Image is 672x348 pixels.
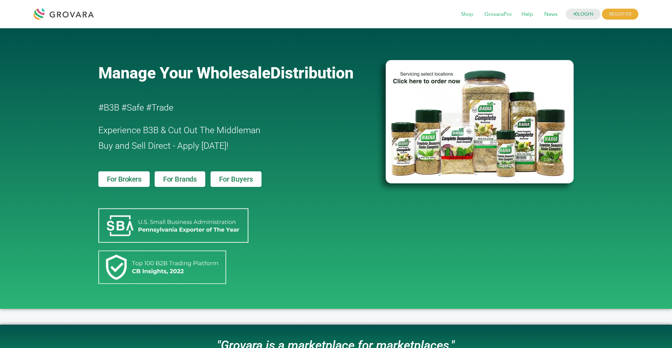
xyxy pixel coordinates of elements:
a: For Brands [155,171,205,187]
a: News [539,11,562,18]
span: For Buyers [219,176,253,183]
span: Buy and Sell Direct - Apply [DATE]! [98,141,229,151]
a: For Buyers [211,171,262,187]
span: For Brands [163,176,197,183]
a: For Brokers [98,171,150,187]
h2: #B3B #Safe #Trade [98,100,345,116]
a: Manage Your WholesaleDistribution [98,64,374,82]
span: Experience B3B & Cut Out The Middleman [98,125,260,135]
a: GrovaraPro [479,11,517,18]
a: Shop [456,11,478,18]
span: Help [517,8,538,21]
span: REGISTER [602,9,638,20]
a: LOGIN [566,9,601,20]
span: Distribution [270,64,354,82]
span: For Brokers [107,176,142,183]
span: Shop [456,8,478,21]
span: Manage Your Wholesale [98,64,270,82]
span: GrovaraPro [479,8,517,21]
a: Help [517,11,538,18]
span: News [539,8,562,21]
